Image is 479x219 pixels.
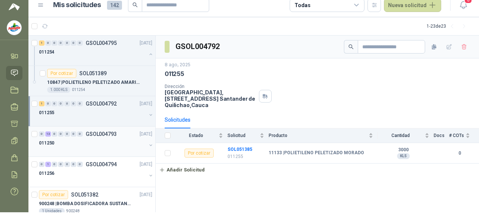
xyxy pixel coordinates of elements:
th: Docs [434,128,449,143]
img: Company Logo [7,21,21,35]
div: 0 [45,40,51,46]
div: 0 [39,162,45,167]
p: Dirección [165,84,256,89]
div: Por cotizar [39,190,68,199]
p: [DATE] [140,191,152,198]
div: 0 [58,101,64,106]
p: GSOL004792 [86,101,117,106]
div: 0 [64,131,70,137]
div: 0 [64,162,70,167]
p: 011255 [39,109,54,116]
div: 0 [45,101,51,106]
a: 1 0 0 0 0 0 0 GSOL004792[DATE] 011255 [39,99,154,123]
div: 0 [71,162,76,167]
div: 0 [58,162,64,167]
span: # COTs [449,133,464,138]
a: Por cotizarSOL05138910847 |POLIETILENO PELETIZADO AMARILLO1.000 KLS011254 [28,66,155,96]
div: 0 [39,131,45,137]
div: 0 [64,101,70,106]
div: Por cotizar [47,69,76,78]
h3: GSOL004792 [176,41,221,52]
div: 1 [39,101,45,106]
a: 0 13 0 0 0 0 0 GSOL004793[DATE] 011250 [39,130,154,153]
p: GSOL004795 [86,40,117,46]
span: Cantidad [378,133,423,138]
div: 0 [77,131,83,137]
p: [DATE] [140,161,152,168]
div: 0 [64,40,70,46]
div: 1 [45,162,51,167]
div: 0 [77,162,83,167]
span: search [348,44,354,49]
img: Logo peakr [9,2,20,11]
div: Todas [295,1,310,9]
p: 900248 [66,208,80,214]
div: 1 - 23 de 23 [427,20,470,32]
p: 011255 [228,153,264,160]
th: # COTs [449,128,479,143]
span: 142 [107,1,122,10]
th: Estado [175,128,228,143]
div: 0 [58,131,64,137]
div: 0 [71,101,76,106]
a: Por cotizarSOL051382[DATE] 900248 |BOMBA DOSIFICADORA SUSTANCIAS QUIMICAS1 Unidades900248 [28,187,155,218]
th: Cantidad [378,128,434,143]
div: 0 [71,40,76,46]
th: Solicitud [228,128,269,143]
span: Solicitud [228,133,258,138]
div: 1 Unidades [39,208,65,214]
b: 0 [449,150,470,157]
p: 8 ago, 2025 [165,61,190,69]
span: search [132,2,138,7]
p: 011254 [72,87,85,93]
div: 0 [52,162,57,167]
span: Producto [269,133,367,138]
div: 1.000 KLS [47,87,70,93]
p: 011255 [165,70,184,78]
p: 011256 [39,170,54,177]
div: 0 [71,131,76,137]
div: 0 [52,101,57,106]
div: Por cotizar [184,149,214,158]
p: [DATE] [140,40,152,47]
a: 0 1 0 0 0 0 0 GSOL004794[DATE] 011256 [39,160,154,184]
p: 10847 | POLIETILENO PELETIZADO AMARILLO [47,79,140,86]
div: 1 [39,40,45,46]
b: 3000 [378,147,429,153]
div: KLS [397,153,410,159]
p: GSOL004794 [86,162,117,167]
a: 1 0 0 0 0 0 0 GSOL004795[DATE] 011254 [39,39,154,63]
a: SOL051385 [228,147,252,152]
p: 011254 [39,49,54,56]
div: 0 [77,101,83,106]
a: Añadir Solicitud [156,164,479,176]
p: 900248 | BOMBA DOSIFICADORA SUSTANCIAS QUIMICAS [39,200,132,207]
th: Producto [269,128,378,143]
p: 011250 [39,140,54,147]
div: 0 [58,40,64,46]
p: [DATE] [140,100,152,107]
p: [GEOGRAPHIC_DATA], [STREET_ADDRESS] Santander de Quilichao , Cauca [165,89,256,108]
p: SOL051382 [71,192,98,197]
div: 0 [52,131,57,137]
div: 13 [45,131,51,137]
p: SOL051389 [79,71,107,76]
button: Añadir Solicitud [156,164,208,176]
div: Solicitudes [165,116,190,124]
b: 11133 | POLIETILENO PELETIZADO MORADO [269,150,364,156]
p: GSOL004793 [86,131,117,137]
p: [DATE] [140,131,152,138]
div: 0 [77,40,83,46]
div: 0 [52,40,57,46]
span: Estado [175,133,217,138]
